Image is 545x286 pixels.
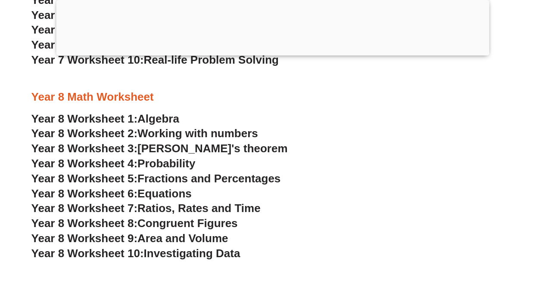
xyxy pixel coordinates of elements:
h3: Year 8 Math Worksheet [31,90,514,105]
span: Working with numbers [137,127,258,140]
a: Year 8 Worksheet 1:Algebra [31,112,179,125]
a: Year 8 Worksheet 5:Fractions and Percentages [31,172,281,185]
span: Year 8 Worksheet 9: [31,232,138,245]
a: Year 8 Worksheet 4:Probability [31,157,196,170]
a: Year 7 Worksheet 7:Geometry [31,9,190,22]
a: Year 8 Worksheet 3:[PERSON_NAME]'s theorem [31,142,288,155]
span: Year 8 Worksheet 2: [31,127,138,140]
span: Fractions and Percentages [137,172,280,185]
span: Ratios, Rates and Time [137,202,260,215]
a: Year 7 Worksheet 9:Data and Statistics [31,38,238,51]
span: Year 8 Worksheet 4: [31,157,138,170]
iframe: Chat Widget [402,189,545,286]
a: Year 8 Worksheet 8:Congruent Figures [31,217,238,230]
span: Real-life Problem Solving [143,53,278,66]
span: Investigating Data [143,247,240,260]
a: Year 8 Worksheet 7:Ratios, Rates and Time [31,202,261,215]
a: Year 8 Worksheet 9:Area and Volume [31,232,228,245]
span: Area and Volume [137,232,228,245]
a: Year 8 Worksheet 10:Investigating Data [31,247,240,260]
a: Year 7 Worksheet 10:Real-life Problem Solving [31,53,279,66]
span: Year 8 Worksheet 5: [31,172,138,185]
span: Year 8 Worksheet 8: [31,217,138,230]
span: Year 8 Worksheet 3: [31,142,138,155]
a: Year 8 Worksheet 2:Working with numbers [31,127,258,140]
span: Year 7 Worksheet 9: [31,38,138,51]
a: Year 7 Worksheet 8:Measurements [31,23,216,36]
span: Year 7 Worksheet 10: [31,53,144,66]
span: Algebra [137,112,179,125]
span: Year 8 Worksheet 10: [31,247,144,260]
span: Congruent Figures [137,217,237,230]
span: Year 7 Worksheet 7: [31,9,138,22]
span: Year 8 Worksheet 7: [31,202,138,215]
span: Probability [137,157,195,170]
span: Year 8 Worksheet 1: [31,112,138,125]
a: Year 8 Worksheet 6:Equations [31,187,192,200]
span: Year 8 Worksheet 6: [31,187,138,200]
span: Year 7 Worksheet 8: [31,23,138,36]
span: Equations [137,187,192,200]
span: [PERSON_NAME]'s theorem [137,142,287,155]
